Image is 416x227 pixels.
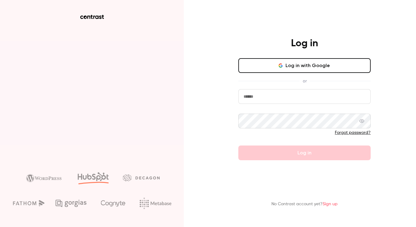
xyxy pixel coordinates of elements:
h4: Log in [291,37,318,50]
button: Log in with Google [238,58,371,73]
a: Forgot password? [335,131,371,135]
span: or [300,78,310,84]
a: Sign up [323,202,338,206]
img: decagon [123,174,160,181]
p: No Contrast account yet? [271,201,338,207]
